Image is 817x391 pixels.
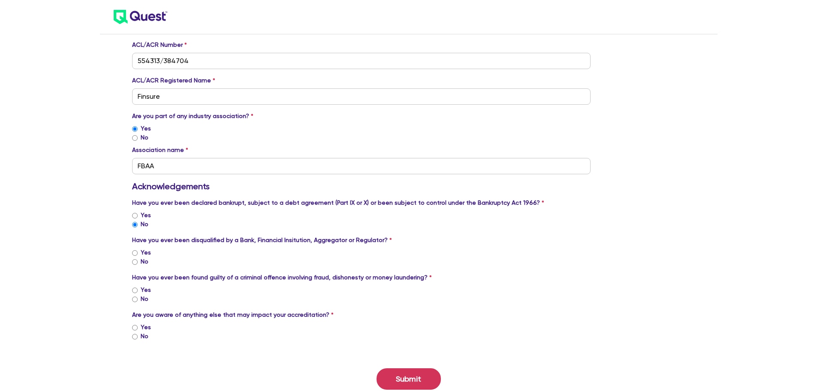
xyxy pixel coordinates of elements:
[132,198,544,207] label: Have you ever been declared bankrupt, subject to a debt agreement (Part IX or X) or been subject ...
[377,368,441,390] button: Submit
[141,323,151,332] label: Yes
[132,181,591,191] h3: Acknowledgements
[132,112,253,121] label: Are you part of any industry association?
[141,285,151,294] label: Yes
[141,211,151,220] label: Yes
[141,220,148,229] label: No
[132,40,187,49] label: ACL/ACR Number
[141,294,148,303] label: No
[141,133,148,142] label: No
[141,257,148,266] label: No
[141,332,148,341] label: No
[141,248,151,257] label: Yes
[141,124,151,133] label: Yes
[132,236,392,245] label: Have you ever been disqualified by a Bank, Financial Insitution, Aggregator or Regulator?
[132,273,432,282] label: Have you ever been found guilty of a criminal offence involving fraud, dishonesty or money launde...
[132,76,215,85] label: ACL/ACR Registered Name
[114,10,167,24] img: quest-logo
[132,310,334,319] label: Are you aware of anything else that may impact your accreditation?
[132,145,188,155] label: Association name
